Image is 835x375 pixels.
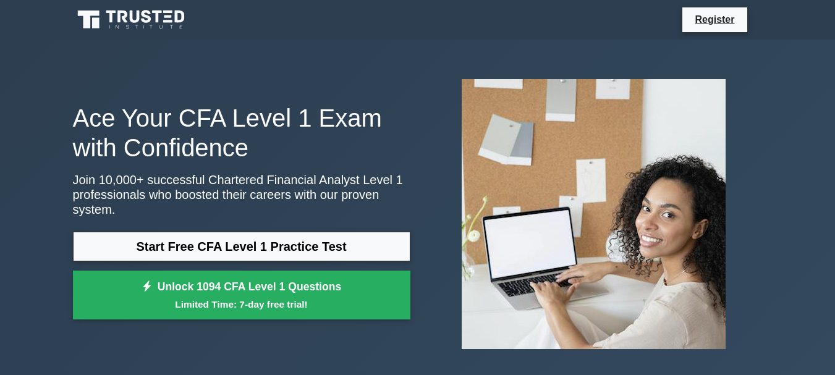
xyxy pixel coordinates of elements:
[88,297,395,311] small: Limited Time: 7-day free trial!
[73,271,410,320] a: Unlock 1094 CFA Level 1 QuestionsLimited Time: 7-day free trial!
[687,12,742,27] a: Register
[73,172,410,217] p: Join 10,000+ successful Chartered Financial Analyst Level 1 professionals who boosted their caree...
[73,232,410,261] a: Start Free CFA Level 1 Practice Test
[73,103,410,162] h1: Ace Your CFA Level 1 Exam with Confidence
